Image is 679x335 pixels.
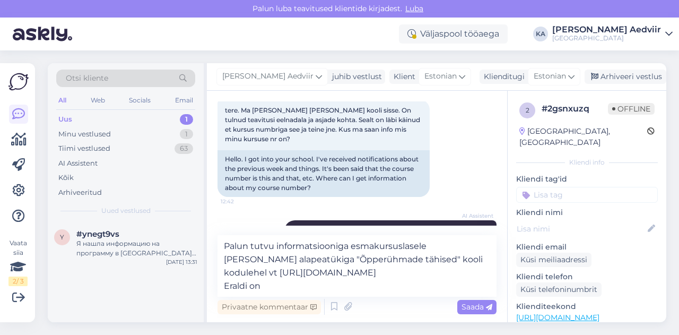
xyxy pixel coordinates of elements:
[608,103,655,115] span: Offline
[173,93,195,107] div: Email
[166,258,197,266] div: [DATE] 13:31
[180,114,193,125] div: 1
[76,229,119,239] span: #ynegt9vs
[180,129,193,140] div: 1
[552,34,661,42] div: [GEOGRAPHIC_DATA]
[225,106,422,143] span: tere. Ma [PERSON_NAME] [PERSON_NAME] kooli sisse. On tulnud teavitusi eelnadala ja asjade kohta. ...
[585,70,666,84] div: Arhiveeri vestlus
[58,187,102,198] div: Arhiveeritud
[58,114,72,125] div: Uus
[542,102,608,115] div: # 2gsnxuzq
[76,239,197,258] div: Я нашла информацию на программу в [GEOGRAPHIC_DATA] и Мыдрику, поступила в [GEOGRAPHIC_DATA], это...
[58,173,74,183] div: Kõik
[462,302,492,312] span: Saada
[58,158,98,169] div: AI Assistent
[526,106,529,114] span: 2
[399,24,508,44] div: Väljaspool tööaega
[328,71,382,82] div: juhib vestlust
[222,71,314,82] span: [PERSON_NAME] Aedviir
[89,93,107,107] div: Web
[552,25,673,42] a: [PERSON_NAME] Aedviir[GEOGRAPHIC_DATA]
[389,71,415,82] div: Klient
[516,158,658,167] div: Kliendi info
[58,143,110,154] div: Tiimi vestlused
[516,301,658,312] p: Klienditeekond
[517,223,646,235] input: Lisa nimi
[8,277,28,286] div: 2 / 3
[8,72,29,92] img: Askly Logo
[516,242,658,253] p: Kliendi email
[58,129,111,140] div: Minu vestlused
[127,93,153,107] div: Socials
[217,150,430,197] div: Hello. I got into your school. I've received notifications about the previous week and things. It...
[424,71,457,82] span: Estonian
[516,282,602,297] div: Küsi telefoninumbrit
[454,212,493,220] span: AI Assistent
[56,93,68,107] div: All
[516,271,658,282] p: Kliendi telefon
[552,25,661,34] div: [PERSON_NAME] Aedviir
[217,235,497,297] textarea: Palun tutvu informatsiooniga esmakursuslasele [PERSON_NAME] alapeatükiga "Õpperühmade tähised" ko...
[516,253,591,267] div: Küsi meiliaadressi
[516,207,658,218] p: Kliendi nimi
[175,143,193,154] div: 63
[516,174,658,185] p: Kliendi tag'id
[60,233,64,241] span: y
[480,71,525,82] div: Klienditugi
[217,300,321,314] div: Privaatne kommentaar
[66,73,108,84] span: Otsi kliente
[8,238,28,286] div: Vaata siia
[101,206,151,216] span: Uued vestlused
[534,71,566,82] span: Estonian
[516,313,599,322] a: [URL][DOMAIN_NAME]
[519,126,647,148] div: [GEOGRAPHIC_DATA], [GEOGRAPHIC_DATA]
[533,27,548,41] div: KA
[402,4,426,13] span: Luba
[516,187,658,203] input: Lisa tag
[221,197,260,205] span: 12:42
